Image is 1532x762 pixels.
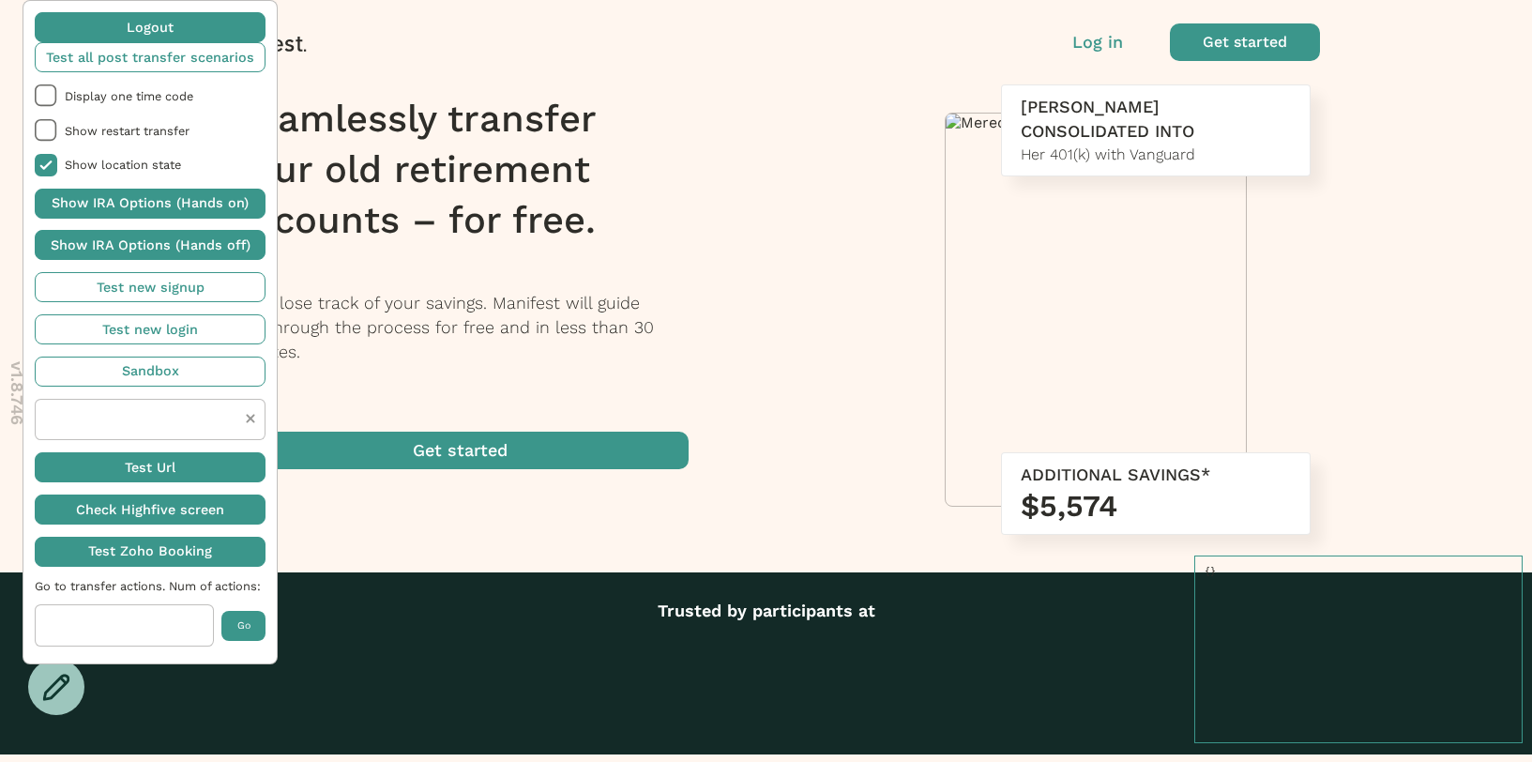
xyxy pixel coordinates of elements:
span: Go to transfer actions. Num of actions: [35,579,265,593]
button: Get started [232,432,689,469]
button: Check Highfive screen [35,495,265,525]
span: Show restart transfer [65,124,265,138]
span: Display one time code [65,89,265,103]
button: Test new login [35,314,265,344]
button: Test all post transfer scenarios [35,42,265,72]
button: Show IRA Options (Hands on) [35,189,265,219]
div: [PERSON_NAME] CONSOLIDATED INTO [1021,95,1291,144]
div: Her 401(k) with Vanguard [1021,144,1291,166]
li: Display one time code [35,84,265,107]
button: Test new signup [35,272,265,302]
button: Log in [1072,30,1123,54]
img: Meredith [946,114,1246,131]
button: Logout [35,12,265,42]
button: Show IRA Options (Hands off) [35,230,265,260]
span: Show location state [65,158,265,172]
pre: {} [1194,556,1523,743]
h3: $5,574 [1021,487,1291,525]
button: Get started [1170,23,1320,61]
button: Sandbox [35,357,265,387]
p: v 1.8.746 [5,361,29,425]
h1: Seamlessly transfer your old retirement accounts – for free. [232,94,713,246]
button: Test Zoho Booking [35,537,265,567]
div: ADDITIONAL SAVINGS* [1021,463,1291,487]
li: Show location state [35,154,265,176]
p: Don’t lose track of your savings. Manifest will guide you through the process for free and in les... [232,291,713,364]
button: Go [221,611,265,641]
li: Show restart transfer [35,119,265,142]
button: Test Url [35,452,265,482]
